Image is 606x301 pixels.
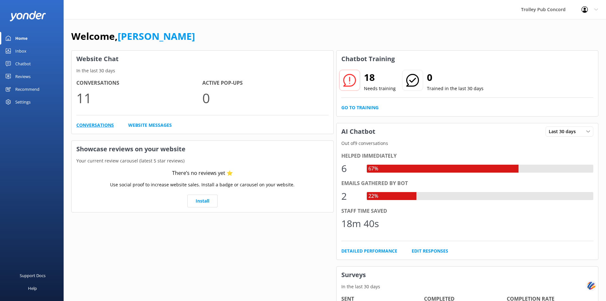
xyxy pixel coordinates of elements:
div: Reviews [15,70,31,83]
a: Go to Training [341,104,379,111]
p: Trained in the last 30 days [427,85,484,92]
h3: Website Chat [72,51,333,67]
div: Help [28,282,37,295]
h3: Surveys [337,267,598,283]
h3: Chatbot Training [337,51,400,67]
p: 0 [202,87,328,109]
p: 11 [76,87,202,109]
div: There’s no reviews yet ⭐ [172,169,233,177]
p: Needs training [364,85,396,92]
h4: Conversations [76,79,202,87]
div: Chatbot [15,57,31,70]
div: 2 [341,189,360,204]
a: Conversations [76,122,114,129]
img: svg+xml;base64,PHN2ZyB3aWR0aD0iNDQiIGhlaWdodD0iNDQiIHZpZXdCb3g9IjAgMCA0NCA0NCIgZmlsbD0ibm9uZSIgeG... [586,280,597,291]
div: Staff time saved [341,207,594,215]
a: Website Messages [128,122,172,129]
h2: 0 [427,70,484,85]
div: 6 [341,161,360,176]
p: In the last 30 days [72,67,333,74]
h3: AI Chatbot [337,123,380,140]
h3: Showcase reviews on your website [72,141,333,157]
div: Recommend [15,83,39,96]
a: Edit Responses [412,247,448,254]
h1: Welcome, [71,29,195,44]
p: Your current review carousel (latest 5 star reviews) [72,157,333,164]
div: Support Docs [20,269,45,282]
a: Detailed Performance [341,247,397,254]
div: Inbox [15,45,26,57]
p: Out of 9 conversations [337,140,598,147]
p: In the last 30 days [337,283,598,290]
a: [PERSON_NAME] [118,30,195,43]
div: 18m 40s [341,216,379,231]
div: Helped immediately [341,152,594,160]
div: Settings [15,96,31,108]
h2: 18 [364,70,396,85]
div: 22% [367,192,380,200]
a: Install [187,195,218,207]
h4: Active Pop-ups [202,79,328,87]
img: yonder-white-logo.png [10,11,46,21]
p: Use social proof to increase website sales. Install a badge or carousel on your website. [110,181,295,188]
div: Emails gathered by bot [341,179,594,188]
div: 67% [367,165,380,173]
div: Home [15,32,28,45]
span: Last 30 days [549,128,580,135]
